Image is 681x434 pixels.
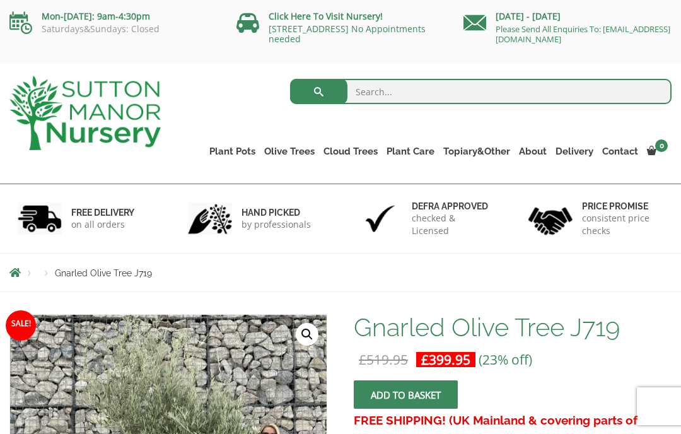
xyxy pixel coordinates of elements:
img: logo [9,76,161,150]
a: Click Here To Visit Nursery! [269,10,383,22]
a: View full-screen image gallery [296,323,318,346]
p: Mon-[DATE]: 9am-4:30pm [9,9,218,24]
p: by professionals [242,218,311,231]
a: Please Send All Enquiries To: [EMAIL_ADDRESS][DOMAIN_NAME] [496,23,670,45]
p: [DATE] - [DATE] [463,9,672,24]
h1: Gnarled Olive Tree J719 [354,314,672,341]
img: 3.jpg [358,202,402,235]
span: Gnarled Olive Tree J719 [55,268,152,278]
img: 4.jpg [528,199,573,238]
a: Topiary&Other [439,143,515,160]
a: [STREET_ADDRESS] No Appointments needed [269,23,426,45]
span: £ [421,351,429,368]
button: Add to basket [354,380,458,409]
bdi: 399.95 [421,351,470,368]
span: 0 [655,139,668,152]
p: on all orders [71,218,134,231]
img: 1.jpg [18,202,62,235]
p: checked & Licensed [412,212,493,237]
h6: hand picked [242,207,311,218]
p: Saturdays&Sundays: Closed [9,24,218,34]
a: About [515,143,551,160]
a: Plant Care [382,143,439,160]
p: consistent price checks [582,212,663,237]
h6: Price promise [582,201,663,212]
h6: FREE DELIVERY [71,207,134,218]
a: Delivery [551,143,598,160]
a: Olive Trees [260,143,319,160]
nav: Breadcrumbs [9,267,672,278]
img: 2.jpg [188,202,232,235]
input: Search... [290,79,672,104]
a: Contact [598,143,643,160]
bdi: 519.95 [359,351,408,368]
h6: Defra approved [412,201,493,212]
a: Plant Pots [205,143,260,160]
span: Sale! [6,310,36,341]
a: Cloud Trees [319,143,382,160]
a: 0 [643,143,672,160]
span: (23% off) [479,351,532,368]
span: £ [359,351,366,368]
